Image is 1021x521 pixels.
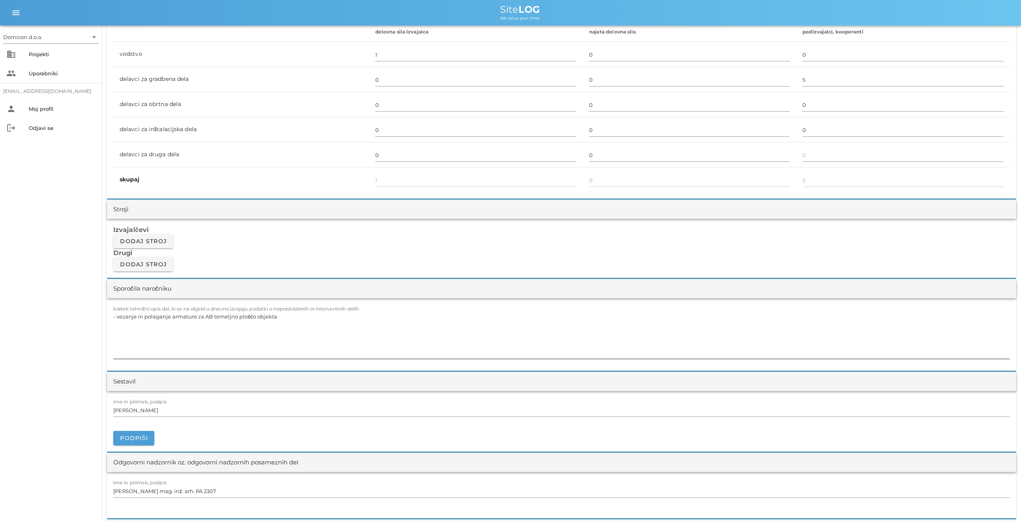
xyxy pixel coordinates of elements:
input: 0 [375,124,576,136]
h3: Drugi [113,248,1010,257]
input: 0 [375,48,576,61]
span: Dodaj stroj [120,238,167,245]
i: arrow_drop_down [89,32,99,42]
div: Sestavil [113,377,136,386]
td: delavci za inštalacijska dela [113,117,369,142]
div: Domicon d.o.o. [3,31,99,43]
th: delovna sila izvajalca [369,23,583,42]
div: Sporočila naročniku [113,284,171,293]
button: Podpiši [113,431,154,445]
i: person [6,104,16,114]
div: Domicon d.o.o. [3,33,42,41]
i: menu [11,8,21,18]
input: 0 [589,149,790,161]
div: Pripomoček za klepet [907,435,1021,521]
label: ime in priimek, podpis [113,399,167,405]
th: podizvajalci, kooperanti [796,23,1010,42]
div: Stroji [113,205,128,214]
input: 0 [589,98,790,111]
iframe: Chat Widget [907,435,1021,521]
i: logout [6,123,16,133]
td: vodstvo [113,42,369,67]
div: Moj profil [29,106,96,112]
th: najeta dolovna sila [583,23,796,42]
label: kratek tehnični opis del, ki se na objektu dnevno izvajajo, podatki o nepredvidenih in interventn... [113,306,359,312]
b: LOG [518,4,540,15]
i: business [6,49,16,59]
td: delavci za druga dela [113,142,369,167]
input: 0 [802,149,1003,161]
input: 0 [802,124,1003,136]
input: 0 [589,124,790,136]
span: Dodaj stroj [120,261,167,268]
div: Odjavi se [29,125,96,131]
input: 0 [375,98,576,111]
input: 0 [802,48,1003,61]
h3: Izvajalčevi [113,225,1010,234]
input: 0 [375,73,576,86]
td: delavci za obrtna dela [113,92,369,117]
div: Uporabniki [29,70,96,77]
button: Dodaj stroj [113,257,173,271]
div: Odgovorni nadzornik oz. odgovorni nadzornih posameznih del [113,458,298,467]
input: 0 [375,149,576,161]
button: Dodaj stroj [113,234,173,248]
i: people [6,69,16,78]
input: 0 [589,48,790,61]
span: We value your time. [500,16,540,21]
td: delavci za gradbena dela [113,67,369,92]
label: ime in priimek, podpis [113,480,167,486]
span: Podpiši [120,434,148,442]
b: skupaj [120,176,140,183]
div: Projekti [29,51,96,57]
input: 0 [589,73,790,86]
input: 0 [802,98,1003,111]
span: Site [500,4,540,15]
input: 0 [802,73,1003,86]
